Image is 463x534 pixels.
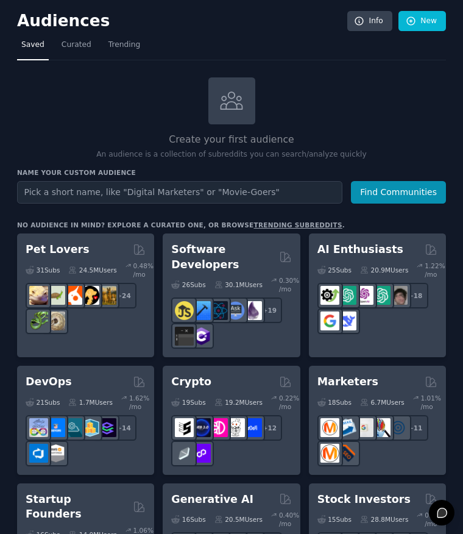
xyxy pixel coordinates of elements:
input: Pick a short name, like "Digital Marketers" or "Movie-Goers" [17,181,342,204]
a: New [398,11,446,32]
img: GoogleGeminiAI [320,311,339,330]
div: + 12 [256,415,282,441]
img: PetAdvice [80,286,99,305]
h2: Pet Lovers [26,242,90,257]
div: + 24 [111,283,136,308]
div: 19.2M Users [214,394,263,411]
img: AWS_Certified_Experts [46,444,65,463]
h2: Software Developers [171,242,274,272]
img: AskMarketing [320,418,339,437]
img: googleads [355,418,373,437]
div: 1.01 % /mo [421,394,444,411]
img: OpenAIDev [355,286,373,305]
img: learnjavascript [175,301,194,320]
img: ArtificalIntelligence [389,286,408,305]
img: DeepSeek [338,311,356,330]
a: Info [347,11,392,32]
div: 6.7M Users [360,394,405,411]
h2: Audiences [17,12,347,31]
div: 0.30 % /mo [279,276,302,293]
div: 21 Sub s [26,394,60,411]
img: platformengineering [63,418,82,437]
img: ballpython [46,311,65,330]
div: 16 Sub s [171,511,205,528]
img: AskComputerScience [226,301,245,320]
h3: Name your custom audience [17,168,446,177]
img: reactnative [209,301,228,320]
div: 31 Sub s [26,262,60,279]
img: OnlineMarketing [389,418,408,437]
h2: Stock Investors [317,492,411,507]
img: aws_cdk [80,418,99,437]
img: chatgpt_promptDesign [338,286,356,305]
div: 1.62 % /mo [129,394,152,411]
span: Curated [62,40,91,51]
img: 0xPolygon [192,444,211,463]
div: 0.22 % /mo [279,394,302,411]
h2: Create your first audience [17,132,446,148]
h2: Generative AI [171,492,253,507]
img: MarketingResearch [372,418,391,437]
img: PlatformEngineers [97,418,116,437]
div: 0.48 % /mo [133,262,157,279]
div: 26 Sub s [171,276,205,293]
img: defi_ [243,418,262,437]
h2: AI Enthusiasts [317,242,403,257]
div: 1.7M Users [68,394,113,411]
img: turtle [46,286,65,305]
div: 1.22 % /mo [425,262,448,279]
div: + 11 [403,415,428,441]
p: An audience is a collection of subreddits you can search/analyze quickly [17,149,446,160]
img: bigseo [338,444,356,463]
img: ethstaker [175,418,194,437]
img: defiblockchain [209,418,228,437]
div: 0.40 % /mo [279,511,302,528]
div: 20.5M Users [214,511,263,528]
div: 18 Sub s [317,394,352,411]
a: Saved [17,35,49,60]
img: content_marketing [320,444,339,463]
img: dogbreed [97,286,116,305]
img: herpetology [29,311,48,330]
img: DevOpsLinks [46,418,65,437]
div: No audience in mind? Explore a curated one, or browse . [17,221,345,229]
a: Trending [104,35,144,60]
h2: Startup Founders [26,492,129,522]
div: + 18 [403,283,428,308]
img: ethfinance [175,444,194,463]
div: 28.8M Users [360,511,408,528]
div: 19 Sub s [171,394,205,411]
img: leopardgeckos [29,286,48,305]
div: 30.1M Users [214,276,263,293]
h2: Crypto [171,374,211,390]
span: Trending [108,40,140,51]
img: csharp [192,327,211,346]
div: 24.5M Users [68,262,116,279]
a: trending subreddits [253,221,342,229]
img: iOSProgramming [192,301,211,320]
img: elixir [243,301,262,320]
img: Docker_DevOps [29,418,48,437]
img: software [175,327,194,346]
h2: DevOps [26,374,72,390]
img: Emailmarketing [338,418,356,437]
span: Saved [21,40,44,51]
img: cockatiel [63,286,82,305]
div: + 19 [256,297,282,323]
img: CryptoNews [226,418,245,437]
div: 15 Sub s [317,511,352,528]
img: azuredevops [29,444,48,463]
img: AItoolsCatalog [320,286,339,305]
div: 25 Sub s [317,262,352,279]
a: Curated [57,35,96,60]
button: Find Communities [351,181,446,204]
div: + 14 [111,415,136,441]
img: chatgpt_prompts_ [372,286,391,305]
div: 20.9M Users [360,262,408,279]
div: 0.50 % /mo [425,511,448,528]
h2: Marketers [317,374,378,390]
img: web3 [192,418,211,437]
